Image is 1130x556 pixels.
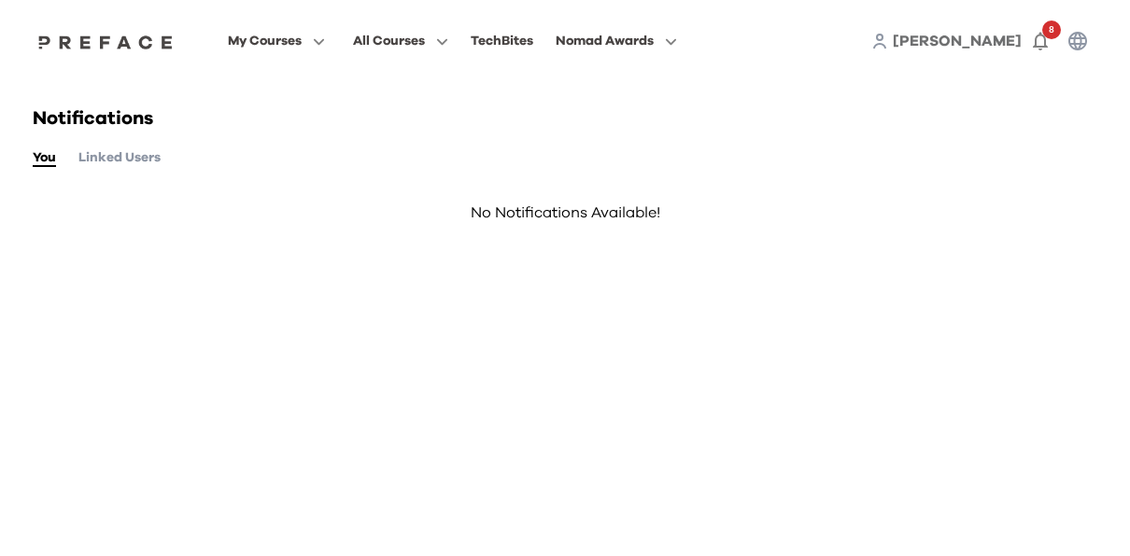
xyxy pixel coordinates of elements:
[1022,22,1059,60] button: 8
[1042,21,1061,39] span: 8
[550,29,683,53] button: Nomad Awards
[33,109,153,128] span: Notifications
[353,30,425,52] span: All Courses
[78,147,161,168] button: Linked Users
[33,147,56,168] button: You
[33,183,1097,243] span: No Notifications Available!
[556,30,654,52] span: Nomad Awards
[228,30,302,52] span: My Courses
[34,35,177,49] img: Preface Logo
[471,30,533,52] div: TechBites
[34,34,177,49] a: Preface Logo
[893,30,1022,52] a: [PERSON_NAME]
[222,29,331,53] button: My Courses
[893,34,1022,49] span: [PERSON_NAME]
[347,29,454,53] button: All Courses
